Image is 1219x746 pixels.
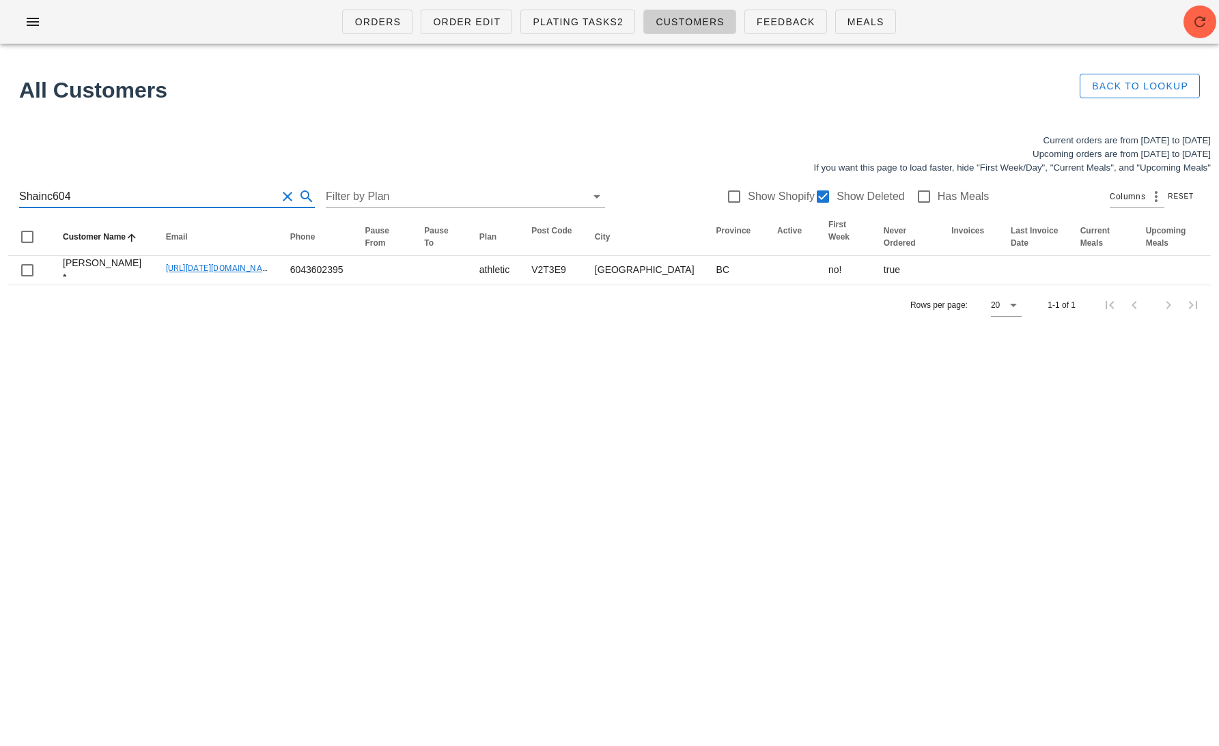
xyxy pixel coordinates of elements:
span: Meals [847,16,884,27]
th: Pause To: Not sorted. Activate to sort ascending. [413,218,468,256]
button: Reset [1164,190,1200,203]
span: Pause From [365,226,389,248]
span: Active [777,226,802,235]
span: Current Meals [1080,226,1110,248]
div: 1-1 of 1 [1048,299,1076,311]
span: First Week [828,220,850,242]
th: Active: Not sorted. Activate to sort ascending. [766,218,817,256]
th: Province: Not sorted. Activate to sort ascending. [705,218,766,256]
span: Plan [479,232,496,242]
a: Plating Tasks2 [520,10,635,34]
label: Show Shopify [748,190,815,203]
td: true [873,256,940,285]
span: Email [166,232,188,242]
td: no! [817,256,873,285]
span: Orders [354,16,401,27]
th: Current Meals: Not sorted. Activate to sort ascending. [1069,218,1135,256]
td: athletic [468,256,520,285]
div: Rows per page: [910,285,1022,325]
td: BC [705,256,766,285]
th: City: Not sorted. Activate to sort ascending. [584,218,705,256]
th: Upcoming Meals: Not sorted. Activate to sort ascending. [1135,218,1211,256]
span: Order Edit [432,16,501,27]
div: Columns [1110,186,1164,207]
th: Phone: Not sorted. Activate to sort ascending. [279,218,354,256]
a: Feedback [744,10,827,34]
td: [GEOGRAPHIC_DATA] [584,256,705,285]
div: 20Rows per page: [991,294,1022,316]
a: Orders [342,10,412,34]
label: Show Deleted [837,190,905,203]
th: First Week: Not sorted. Activate to sort ascending. [817,218,873,256]
span: Reset [1167,192,1194,200]
span: Columns [1110,190,1145,203]
span: Back to Lookup [1091,81,1188,91]
span: Feedback [756,16,815,27]
a: Customers [643,10,736,34]
a: [URL][DATE][DOMAIN_NAME] [166,263,277,273]
span: Pause To [424,226,448,248]
th: Last Invoice Date: Not sorted. Activate to sort ascending. [1000,218,1069,256]
span: Customer Name [63,232,126,242]
span: Province [716,226,751,235]
span: Plating Tasks2 [532,16,623,27]
span: Upcoming Meals [1146,226,1186,248]
span: Last Invoice Date [1011,226,1058,248]
button: Back to Lookup [1080,74,1200,98]
td: V2T3E9 [520,256,584,285]
span: City [595,232,611,242]
button: Clear Search for customer [279,188,296,205]
div: Filter by Plan [326,186,605,207]
td: 6043602395 [279,256,354,285]
span: Post Code [531,226,572,235]
span: Phone [290,232,316,242]
a: Meals [835,10,896,34]
th: Customer Name: Sorted ascending. Activate to sort descending. [52,218,155,256]
th: Pause From: Not sorted. Activate to sort ascending. [354,218,414,256]
th: Post Code: Not sorted. Activate to sort ascending. [520,218,584,256]
span: Invoices [951,226,984,235]
div: 20 [991,299,1000,311]
span: Never Ordered [884,226,916,248]
label: Has Meals [938,190,990,203]
th: Invoices: Not sorted. Activate to sort ascending. [940,218,1000,256]
th: Plan: Not sorted. Activate to sort ascending. [468,218,520,256]
th: Never Ordered: Not sorted. Activate to sort ascending. [873,218,940,256]
td: [PERSON_NAME] * [52,256,155,285]
h1: All Customers [19,74,1000,106]
th: Email: Not sorted. Activate to sort ascending. [155,218,279,256]
a: Order Edit [421,10,512,34]
span: Customers [655,16,725,27]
